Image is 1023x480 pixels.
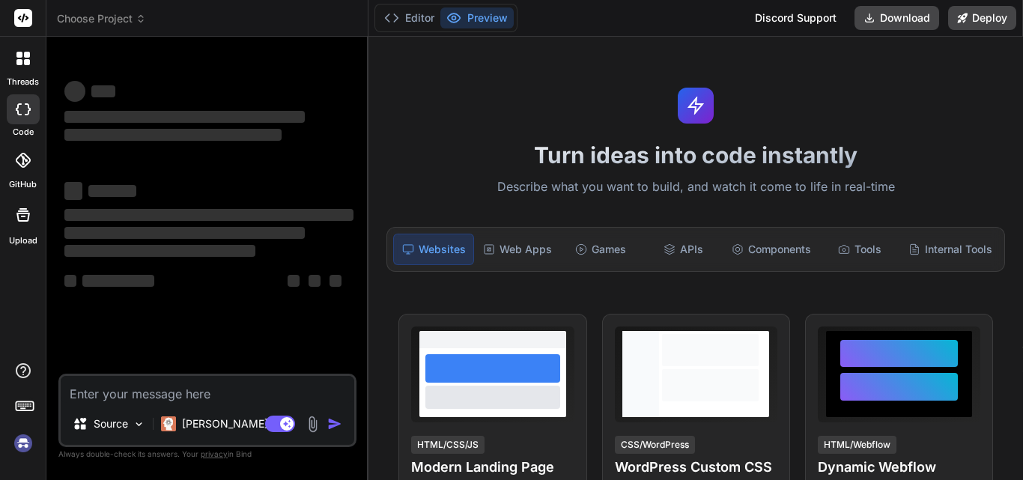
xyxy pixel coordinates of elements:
span: ‌ [64,111,305,123]
span: ‌ [64,245,255,257]
span: ‌ [330,275,341,287]
span: ‌ [64,81,85,102]
label: code [13,126,34,139]
span: privacy [201,449,228,458]
span: Choose Project [57,11,146,26]
div: Discord Support [746,6,846,30]
img: Claude 4 Sonnet [161,416,176,431]
button: Editor [378,7,440,28]
div: CSS/WordPress [615,436,695,454]
div: Tools [820,234,899,265]
img: attachment [304,416,321,433]
p: Source [94,416,128,431]
h4: Modern Landing Page [411,457,574,478]
div: Games [561,234,640,265]
div: Internal Tools [902,234,998,265]
div: APIs [643,234,723,265]
div: Components [726,234,817,265]
div: Websites [393,234,474,265]
span: ‌ [82,275,154,287]
div: HTML/Webflow [818,436,896,454]
img: icon [327,416,342,431]
img: Pick Models [133,418,145,431]
span: ‌ [64,227,305,239]
span: ‌ [64,182,82,200]
span: ‌ [91,85,115,97]
label: GitHub [9,178,37,191]
span: ‌ [64,209,353,221]
button: Deploy [948,6,1016,30]
h1: Turn ideas into code instantly [377,142,1014,168]
p: Always double-check its answers. Your in Bind [58,447,356,461]
span: ‌ [64,129,282,141]
span: ‌ [288,275,300,287]
button: Preview [440,7,514,28]
div: Web Apps [477,234,558,265]
p: Describe what you want to build, and watch it come to life in real-time [377,177,1014,197]
span: ‌ [64,275,76,287]
h4: WordPress Custom CSS [615,457,777,478]
div: HTML/CSS/JS [411,436,485,454]
p: [PERSON_NAME] 4 S.. [182,416,294,431]
img: signin [10,431,36,456]
label: Upload [9,234,37,247]
label: threads [7,76,39,88]
span: ‌ [309,275,321,287]
span: ‌ [88,185,136,197]
button: Download [854,6,939,30]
